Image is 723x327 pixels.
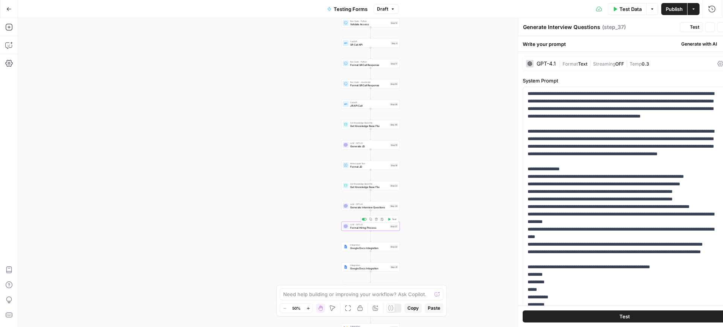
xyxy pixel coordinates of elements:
[350,81,388,84] span: Run Code · JavaScript
[523,23,600,31] textarea: Generate Interview Questions
[350,266,389,270] span: Google Docs Integration
[608,3,646,15] button: Test Data
[370,89,371,99] g: Edge from step_55 to step_36
[350,40,389,43] span: Call API
[404,303,422,313] button: Copy
[342,59,400,68] div: Run Code · PythonFormat SR Call ResponseStep 17
[350,223,388,226] span: LLM · GPT-4.1
[370,129,371,140] g: Edge from step_40 to step_15
[407,305,419,312] span: Copy
[593,61,615,67] span: Streaming
[386,217,398,222] button: Test
[342,202,400,211] div: LLM · GPT-4.1Generate Interview QuestionsStep 34
[350,162,389,165] span: Write Liquid Text
[344,265,348,269] img: Instagram%20post%20-%201%201.png
[390,184,398,187] div: Step 33
[370,231,371,242] g: Edge from step_37 to step_32
[370,190,371,201] g: Edge from step_33 to step_34
[370,272,371,283] g: Edge from step_41 to step_47
[370,312,371,323] g: Edge from step_48 to step_45
[350,243,388,246] span: Integration
[630,61,642,67] span: Temp
[642,61,649,67] span: 0.3
[370,68,371,79] g: Edge from step_17 to step_55
[390,102,398,106] div: Step 36
[342,79,400,89] div: Run Code · JavaScriptFormat SR Call ResponseStep 55
[350,20,389,23] span: Run Code · Python
[350,203,388,206] span: LLM · GPT-4.1
[690,24,699,31] span: Test
[681,41,717,47] span: Generate with AI
[615,61,624,67] span: OFF
[350,104,388,107] span: JR API Call
[390,204,398,208] div: Step 34
[370,150,371,160] g: Edge from step_15 to step_16
[425,303,443,313] button: Paste
[619,313,630,320] span: Test
[666,5,683,13] span: Publish
[350,60,389,63] span: Run Code · Python
[342,181,400,190] div: Get Knowledge Base FileGet Knowledge Base FileStep 33
[390,123,398,126] div: Step 40
[578,61,587,67] span: Text
[323,3,372,15] button: Testing Forms
[342,120,400,129] div: Get Knowledge Base FileGet Knowledge Base FileStep 40
[342,242,400,251] div: IntegrationGoogle Docs IntegrationStep 32
[374,4,398,14] button: Draft
[342,39,400,48] div: Call APISR Call APIStep 4
[370,170,371,181] g: Edge from step_16 to step_33
[350,264,389,267] span: Integration
[350,185,388,189] span: Get Knowledge Base File
[370,211,371,222] g: Edge from step_34 to step_37
[624,60,630,67] span: |
[342,100,400,109] div: Call APIJR API CallStep 36
[342,263,400,272] div: IntegrationGoogle Docs IntegrationStep 41
[390,163,398,167] div: Step 16
[350,165,389,168] span: Format JD
[350,101,388,104] span: Call API
[661,3,687,15] button: Publish
[390,21,398,24] div: Step 12
[342,283,400,292] div: Run Code · PythonFormat PDF DataStep 47
[342,222,400,231] div: LLM · GPT-4.1Format Hiring ProcessStep 37Test
[680,22,703,32] button: Test
[370,28,371,38] g: Edge from step_12 to step_4
[350,121,388,124] span: Get Knowledge Base File
[619,5,642,13] span: Test Data
[392,218,397,221] span: Test
[587,60,593,67] span: |
[390,245,398,248] div: Step 32
[390,143,398,147] div: Step 15
[350,182,388,185] span: Get Knowledge Base File
[350,63,389,67] span: Format SR Call Response
[350,124,388,128] span: Get Knowledge Base File
[350,246,388,250] span: Google Docs Integration
[390,265,398,269] div: Step 41
[537,61,556,66] div: GPT-4.1
[390,62,398,65] div: Step 17
[370,251,371,262] g: Edge from step_32 to step_41
[390,82,398,86] div: Step 55
[350,205,388,209] span: Generate Interview Questions
[377,6,388,12] span: Draft
[559,60,563,67] span: |
[563,61,578,67] span: Format
[334,5,368,13] span: Testing Forms
[391,41,398,45] div: Step 4
[602,23,626,31] span: ( step_37 )
[342,141,400,150] div: LLM · GPT-4.1Generate JDStep 15
[370,109,371,120] g: Edge from step_36 to step_40
[370,48,371,59] g: Edge from step_4 to step_17
[350,43,389,46] span: SR Call API
[350,142,389,145] span: LLM · GPT-4.1
[350,22,389,26] span: Validate Access
[390,225,398,228] div: Step 37
[350,226,388,229] span: Format Hiring Process
[350,144,389,148] span: Generate JD
[342,161,400,170] div: Write Liquid TextFormat JDStep 16
[344,245,348,249] img: Instagram%20post%20-%201%201.png
[292,305,300,311] span: 50%
[350,284,388,287] span: Run Code · Python
[350,83,388,87] span: Format SR Call Response
[428,305,440,312] span: Paste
